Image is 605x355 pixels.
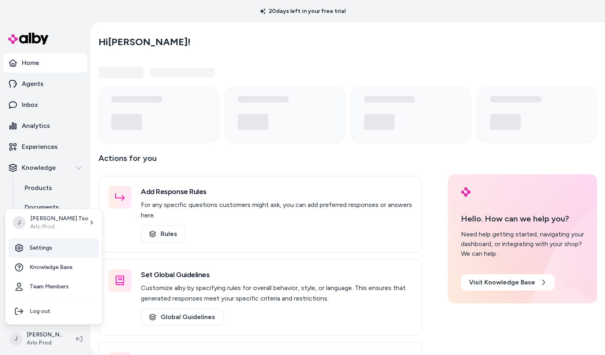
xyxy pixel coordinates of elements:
p: [PERSON_NAME] Tso [30,215,88,223]
span: J [13,216,25,229]
div: Log out [8,302,99,321]
span: Knowledge Base [29,263,72,271]
p: Arlo Prod [30,223,88,231]
a: Team Members [8,277,99,297]
a: Settings [8,238,99,258]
